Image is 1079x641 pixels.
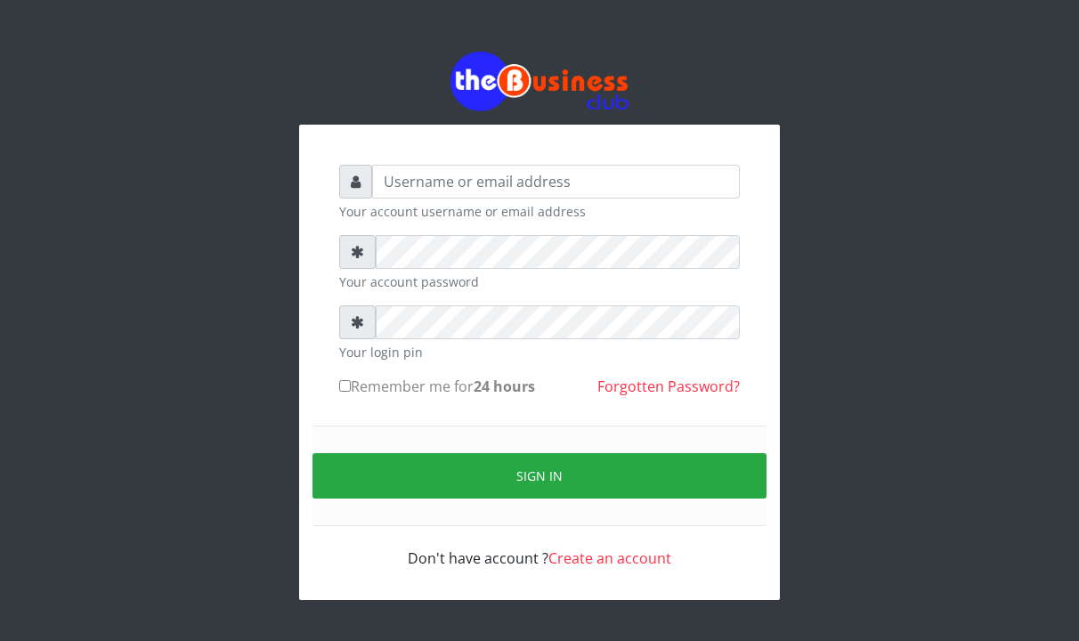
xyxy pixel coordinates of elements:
small: Your account username or email address [339,202,740,221]
a: Forgotten Password? [597,377,740,396]
a: Create an account [548,548,671,568]
div: Don't have account ? [339,526,740,569]
button: Sign in [312,453,767,499]
input: Remember me for24 hours [339,380,351,392]
small: Your account password [339,272,740,291]
input: Username or email address [372,165,740,199]
small: Your login pin [339,343,740,361]
b: 24 hours [474,377,535,396]
label: Remember me for [339,376,535,397]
